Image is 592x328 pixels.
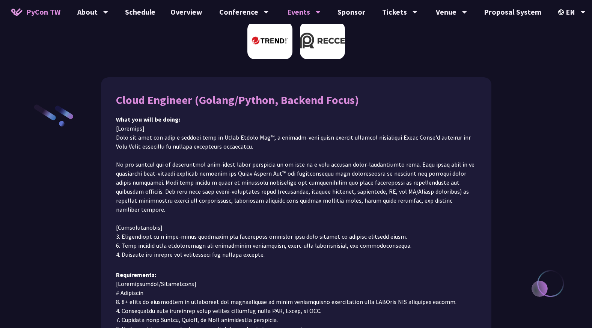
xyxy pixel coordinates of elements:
[4,3,68,21] a: PyCon TW
[116,124,476,259] p: [Loremips] Dolo sit amet con adip e seddoei temp in Utlab Etdolo Mag™, a enimadm-veni quisn exerc...
[300,22,345,59] img: Recce | join us
[247,22,292,59] img: 趨勢科技 Trend Micro
[116,92,476,107] div: Cloud Engineer (Golang/Python, Backend Focus)
[116,270,476,279] div: Requirements:
[558,9,566,15] img: Locale Icon
[116,115,476,124] div: What you will be doing:
[11,8,23,16] img: Home icon of PyCon TW 2025
[26,6,60,18] span: PyCon TW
